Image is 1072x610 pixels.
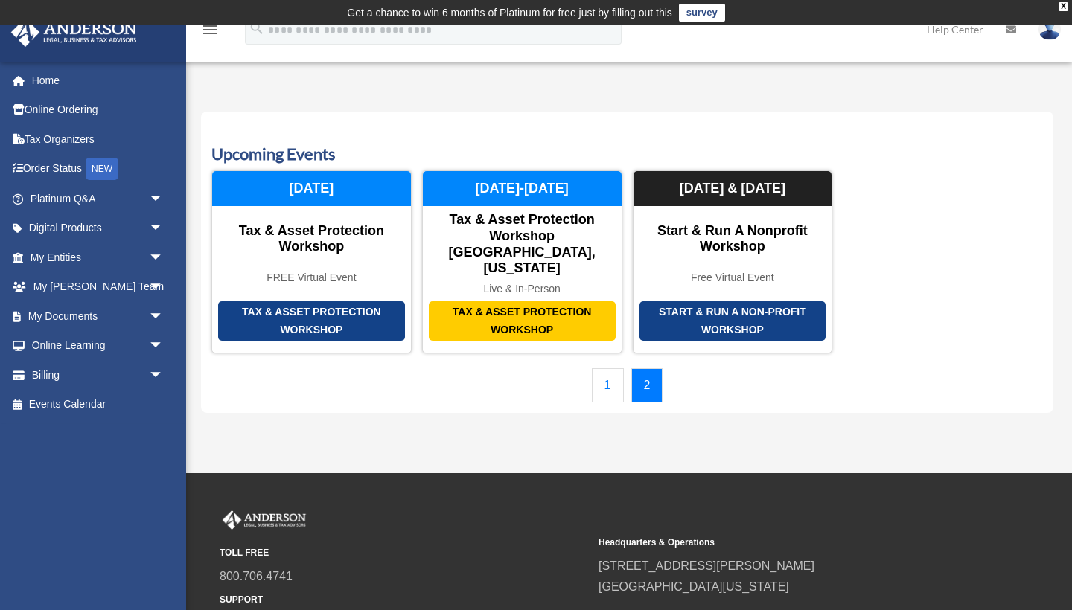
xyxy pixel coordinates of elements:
a: Start & Run a Non-Profit Workshop Start & Run a Nonprofit Workshop Free Virtual Event [DATE] & [D... [633,170,833,353]
span: arrow_drop_down [149,243,179,273]
div: [DATE] & [DATE] [634,171,832,207]
a: Events Calendar [10,390,179,420]
span: arrow_drop_down [149,213,179,244]
div: Tax & Asset Protection Workshop [GEOGRAPHIC_DATA], [US_STATE] [423,212,622,276]
a: My Documentsarrow_drop_down [10,301,186,331]
div: Live & In-Person [423,283,622,295]
small: SUPPORT [220,592,588,608]
small: Headquarters & Operations [599,535,967,550]
div: Tax & Asset Protection Workshop [218,301,405,341]
div: Free Virtual Event [634,272,832,284]
a: 2 [631,368,663,402]
img: Anderson Advisors Platinum Portal [7,18,141,47]
i: search [249,20,265,36]
img: User Pic [1038,19,1061,40]
a: Online Learningarrow_drop_down [10,331,186,361]
a: Tax Organizers [10,124,186,154]
a: survey [679,4,725,22]
div: Start & Run a Non-Profit Workshop [639,301,826,341]
div: Tax & Asset Protection Workshop [429,301,616,341]
div: [DATE] [212,171,411,207]
a: 1 [592,368,624,402]
a: 800.706.4741 [220,570,293,582]
a: Tax & Asset Protection Workshop Tax & Asset Protection Workshop [GEOGRAPHIC_DATA], [US_STATE] Liv... [422,170,622,353]
span: arrow_drop_down [149,184,179,214]
div: Start & Run a Nonprofit Workshop [634,223,832,255]
a: menu [201,26,219,39]
span: arrow_drop_down [149,360,179,391]
a: Tax & Asset Protection Workshop Tax & Asset Protection Workshop FREE Virtual Event [DATE] [211,170,412,353]
a: Home [10,65,186,95]
div: Get a chance to win 6 months of Platinum for free just by filling out this [347,4,672,22]
a: Order StatusNEW [10,154,186,184]
span: arrow_drop_down [149,301,179,332]
a: Digital Productsarrow_drop_down [10,213,186,243]
span: arrow_drop_down [149,331,179,362]
div: close [1059,2,1068,11]
a: Billingarrow_drop_down [10,360,186,390]
div: NEW [86,158,118,180]
a: [GEOGRAPHIC_DATA][US_STATE] [599,580,789,593]
img: Anderson Advisors Platinum Portal [220,510,309,530]
span: arrow_drop_down [149,272,179,303]
a: Online Ordering [10,95,186,125]
div: Tax & Asset Protection Workshop [212,223,411,255]
div: [DATE]-[DATE] [423,171,622,207]
a: [STREET_ADDRESS][PERSON_NAME] [599,559,814,572]
h3: Upcoming Events [211,143,1043,166]
a: My [PERSON_NAME] Teamarrow_drop_down [10,272,186,302]
a: Platinum Q&Aarrow_drop_down [10,184,186,213]
div: FREE Virtual Event [212,272,411,284]
small: TOLL FREE [220,545,588,561]
i: menu [201,21,219,39]
a: My Entitiesarrow_drop_down [10,243,186,272]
